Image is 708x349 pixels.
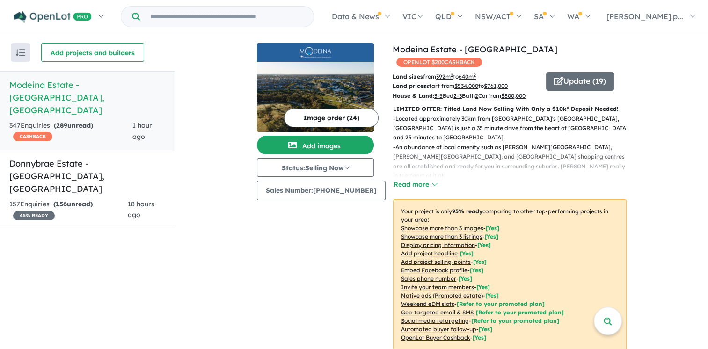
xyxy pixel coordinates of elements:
[41,43,144,62] button: Add projects and builders
[393,73,423,80] b: Land sizes
[473,258,487,265] span: [ Yes ]
[9,79,166,116] h5: Modeina Estate - [GEOGRAPHIC_DATA] , [GEOGRAPHIC_DATA]
[401,284,474,291] u: Invite your team members
[54,121,93,130] strong: ( unread)
[257,43,374,132] a: Modeina Estate - Burnside LogoModeina Estate - Burnside
[546,72,614,91] button: Update (19)
[9,157,166,195] h5: Donnybrae Estate - [GEOGRAPHIC_DATA] , [GEOGRAPHIC_DATA]
[401,275,456,282] u: Sales phone number
[16,49,25,56] img: sort.svg
[393,72,539,81] p: from
[401,292,483,299] u: Native ads (Promoted estate)
[9,120,132,143] div: 347 Enquir ies
[393,81,539,91] p: start from
[452,208,482,215] b: 95 % ready
[401,241,475,248] u: Display pricing information
[393,104,627,114] p: LIMITED OFFER: Titled Land Now Selling With Only a $10k* Deposit Needed!
[257,181,386,200] button: Sales Number:[PHONE_NUMBER]
[396,58,482,67] span: OPENLOT $ 200 CASHBACK
[478,82,508,89] span: to
[473,334,486,341] span: [Yes]
[606,12,683,21] span: [PERSON_NAME].p...
[393,179,437,190] button: Read more
[56,200,67,208] span: 156
[393,114,634,143] p: - Located approximately 30km from [GEOGRAPHIC_DATA]'s [GEOGRAPHIC_DATA], [GEOGRAPHIC_DATA] is jus...
[486,225,499,232] span: [ Yes ]
[401,267,467,274] u: Embed Facebook profile
[471,317,559,324] span: [Refer to your promoted plan]
[453,92,462,99] u: 2-3
[401,225,483,232] u: Showcase more than 3 images
[393,82,426,89] b: Land prices
[257,136,374,154] button: Add images
[132,121,152,141] span: 1 hour ago
[460,250,474,257] span: [ Yes ]
[475,92,478,99] u: 2
[393,44,557,55] a: Modeina Estate - [GEOGRAPHIC_DATA]
[401,250,458,257] u: Add project headline
[434,92,443,99] u: 3-5
[142,7,312,27] input: Try estate name, suburb, builder or developer
[14,11,92,23] img: Openlot PRO Logo White
[284,109,379,127] button: Image order (24)
[436,73,453,80] u: 392 m
[56,121,67,130] span: 289
[13,132,52,141] span: CASHBACK
[393,91,539,101] p: Bed Bath Car from
[476,284,490,291] span: [ Yes ]
[484,82,508,89] u: $ 761,000
[401,317,469,324] u: Social media retargeting
[13,211,55,220] span: 45 % READY
[470,267,483,274] span: [ Yes ]
[451,73,453,78] sup: 2
[401,258,471,265] u: Add project selling-points
[459,275,472,282] span: [ Yes ]
[457,300,545,307] span: [Refer to your promoted plan]
[261,47,370,58] img: Modeina Estate - Burnside Logo
[477,241,491,248] span: [ Yes ]
[257,158,374,177] button: Status:Selling Now
[485,292,499,299] span: [Yes]
[257,62,374,132] img: Modeina Estate - Burnside
[401,300,454,307] u: Weekend eDM slots
[501,92,526,99] u: $ 800,000
[474,73,476,78] sup: 2
[401,233,482,240] u: Showcase more than 3 listings
[401,309,474,316] u: Geo-targeted email & SMS
[485,233,498,240] span: [ Yes ]
[401,334,470,341] u: OpenLot Buyer Cashback
[53,200,93,208] strong: ( unread)
[128,200,154,219] span: 18 hours ago
[393,92,434,99] b: House & Land:
[453,73,476,80] span: to
[476,309,564,316] span: [Refer to your promoted plan]
[9,199,128,221] div: 157 Enquir ies
[393,143,634,181] p: - An abundance of local amenity such as [PERSON_NAME][GEOGRAPHIC_DATA], [PERSON_NAME][GEOGRAPHIC_...
[459,73,476,80] u: 640 m
[401,326,476,333] u: Automated buyer follow-up
[479,326,492,333] span: [Yes]
[454,82,478,89] u: $ 534,000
